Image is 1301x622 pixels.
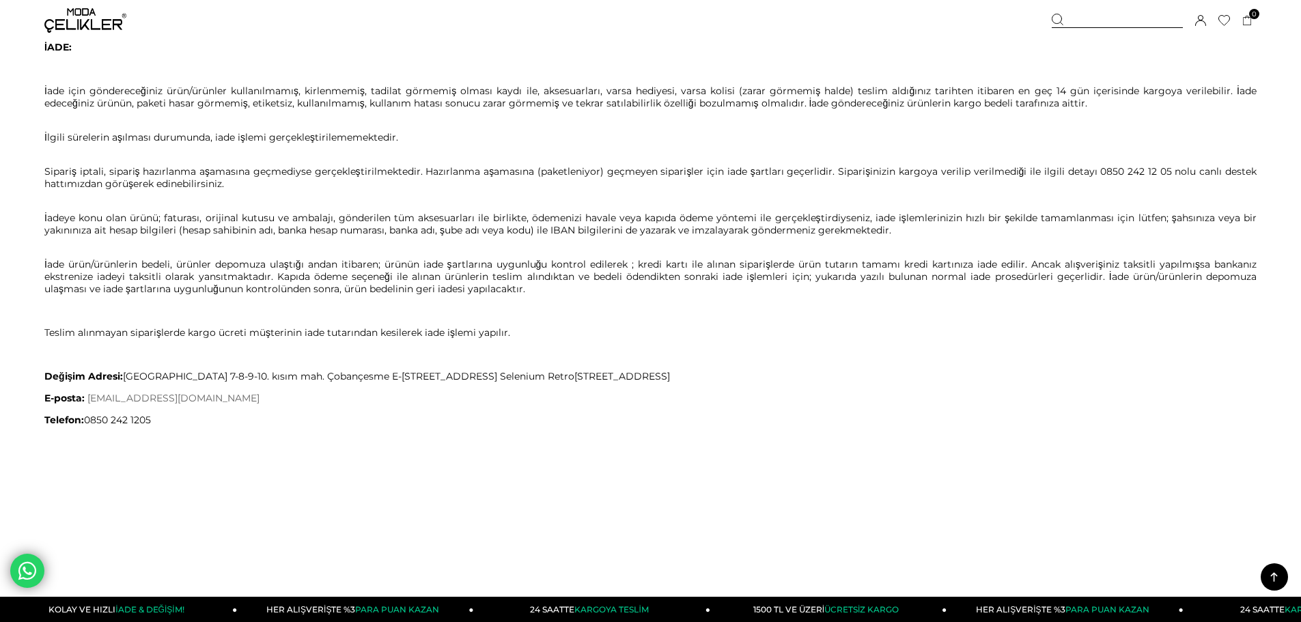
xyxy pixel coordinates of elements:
[44,41,72,53] strong: İADE:
[44,246,1257,295] p: İade ürün/ürünlerin bedeli, ürünler depomuza ulaştığı andan itibaren; ürünün iade şartlarına uygu...
[1065,604,1149,614] span: PARA PUAN KAZAN
[1249,9,1259,19] span: 0
[44,392,85,404] strong: E-posta:
[44,8,126,33] img: logo
[115,604,184,614] span: İADE & DEĞİŞİM!
[1,597,237,622] a: KOLAY VE HIZLIİADE & DEĞİŞİM!
[44,414,84,426] strong: Telefon:
[44,326,1257,339] p: Teslim alınmayan siparişlerde kargo ücreti müşterinin iade tutarından kesilerek iade işlemi yapılır.
[44,119,1257,143] p: İlgili sürelerin aşılması durumunda, iade işlemi gerçekleştirilememektedir.
[44,85,1257,109] p: İade için göndereceğiniz ürün/ürünler kullanılmamış, kirlenmemiş, tadilat görmemiş olması kaydı i...
[474,597,710,622] a: 24 SAATTEKARGOYA TESLİM
[44,370,1257,382] p: [GEOGRAPHIC_DATA] 7-8-9-10. kısım mah. Çobançesme E-[STREET_ADDRESS] Selenium Retro[STREET_ADDRESS]
[44,370,123,382] strong: Değişim Adresi:
[237,597,473,622] a: HER ALIŞVERİŞTE %3PARA PUAN KAZAN
[947,597,1183,622] a: HER ALIŞVERİŞTE %3PARA PUAN KAZAN
[710,597,947,622] a: 1500 TL VE ÜZERİÜCRETSİZ KARGO
[44,414,1257,426] p: 0850 242 1205
[44,199,1257,236] p: İadeye konu olan ürünü; faturası, orijinal kutusu ve ambalajı, gönderilen tüm aksesuarları ile bi...
[44,153,1257,190] p: Sipariş iptali, sipariş hazırlanma aşamasına geçmediyse gerçekleştirilmektedir. Hazırlanma aşamas...
[87,392,260,404] a: [EMAIL_ADDRESS][DOMAIN_NAME]
[1242,16,1253,26] a: 0
[824,604,899,614] span: ÜCRETSİZ KARGO
[574,604,648,614] span: KARGOYA TESLİM
[355,604,439,614] span: PARA PUAN KAZAN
